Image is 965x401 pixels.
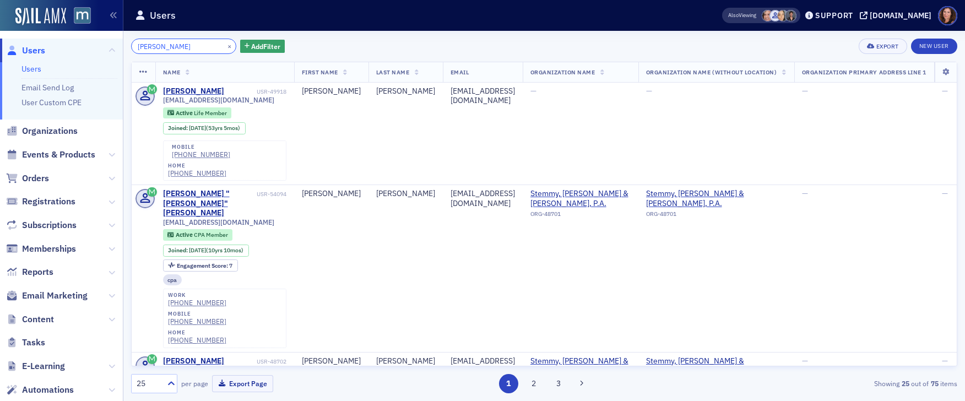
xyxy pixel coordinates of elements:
[785,10,796,21] span: Mary Beth Halpern
[66,7,91,26] a: View Homepage
[376,356,435,366] div: [PERSON_NAME]
[6,196,75,208] a: Registrations
[163,86,224,96] div: [PERSON_NAME]
[777,10,789,21] span: Aiyana Scarborough
[728,12,739,19] div: Also
[189,246,206,254] span: [DATE]
[302,356,361,366] div: [PERSON_NAME]
[194,109,227,117] span: Life Member
[251,41,280,51] span: Add Filter
[6,266,53,278] a: Reports
[212,375,273,392] button: Export Page
[257,191,286,198] div: USR-54094
[167,231,227,239] a: Active CPA Member
[225,41,235,51] button: ×
[22,196,75,208] span: Registrations
[802,356,808,366] span: —
[728,12,756,19] span: Viewing
[163,218,274,226] span: [EMAIL_ADDRESS][DOMAIN_NAME]
[22,290,88,302] span: Email Marketing
[646,189,787,208] span: Stemmy, Tidler & Morris, P.A.
[137,378,161,389] div: 25
[530,86,536,96] span: —
[163,356,224,366] div: [PERSON_NAME]
[22,266,53,278] span: Reports
[21,64,41,74] a: Users
[168,169,226,177] a: [PHONE_NUMBER]
[168,299,226,307] a: [PHONE_NUMBER]
[929,378,940,388] strong: 75
[376,189,435,199] div: [PERSON_NAME]
[177,262,229,269] span: Engagement Score :
[163,245,249,257] div: Joined: 2014-11-05 00:00:00
[646,86,652,96] span: —
[6,360,65,372] a: E-Learning
[870,10,931,20] div: [DOMAIN_NAME]
[899,378,911,388] strong: 25
[168,247,189,254] span: Joined :
[168,317,226,326] a: [PHONE_NUMBER]
[942,356,948,366] span: —
[22,243,76,255] span: Memberships
[22,384,74,396] span: Automations
[177,263,232,269] div: 7
[168,329,226,336] div: home
[376,68,410,76] span: Last Name
[646,68,777,76] span: Organization Name (Without Location)
[802,68,926,76] span: Organization Primary Address Line 1
[168,162,226,169] div: home
[802,86,808,96] span: —
[530,189,631,208] span: Stemmy, Tidler & Morris, P.A.
[176,231,194,239] span: Active
[167,109,226,116] a: Active Life Member
[22,149,95,161] span: Events & Products
[942,86,948,96] span: —
[646,189,787,208] a: Stemmy, [PERSON_NAME] & [PERSON_NAME], P.A.
[646,356,787,376] a: Stemmy, [PERSON_NAME] & [PERSON_NAME], P.A.
[6,290,88,302] a: Email Marketing
[451,189,515,208] div: [EMAIL_ADDRESS][DOMAIN_NAME]
[6,337,45,349] a: Tasks
[21,83,74,93] a: Email Send Log
[6,384,74,396] a: Automations
[181,378,208,388] label: per page
[451,86,515,106] div: [EMAIL_ADDRESS][DOMAIN_NAME]
[6,45,45,57] a: Users
[22,219,77,231] span: Subscriptions
[194,231,228,239] span: CPA Member
[376,86,435,96] div: [PERSON_NAME]
[163,229,233,240] div: Active: Active: CPA Member
[226,88,286,95] div: USR-49918
[163,259,238,272] div: Engagement Score: 7
[163,96,274,104] span: [EMAIL_ADDRESS][DOMAIN_NAME]
[499,374,518,393] button: 1
[6,149,95,161] a: Events & Products
[172,144,230,150] div: mobile
[21,97,82,107] a: User Custom CPE
[15,8,66,25] img: SailAMX
[168,336,226,344] div: [PHONE_NUMBER]
[189,124,240,132] div: (53yrs 5mos)
[176,109,194,117] span: Active
[549,374,568,393] button: 3
[646,356,787,376] span: Stemmy, Tidler & Morris, P.A.
[690,378,957,388] div: Showing out of items
[226,358,286,365] div: USR-48702
[163,68,181,76] span: Name
[942,188,948,198] span: —
[6,313,54,326] a: Content
[530,68,595,76] span: Organization Name
[859,39,907,54] button: Export
[762,10,773,21] span: Katie Foo
[302,68,338,76] span: First Name
[530,210,631,221] div: ORG-48701
[530,189,631,208] a: Stemmy, [PERSON_NAME] & [PERSON_NAME], P.A.
[168,311,226,317] div: mobile
[860,12,935,19] button: [DOMAIN_NAME]
[876,44,899,50] div: Export
[163,274,182,285] div: cpa
[150,9,176,22] h1: Users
